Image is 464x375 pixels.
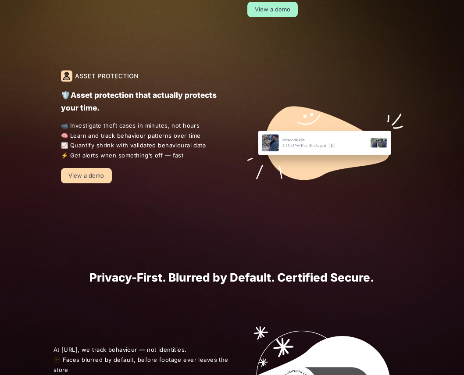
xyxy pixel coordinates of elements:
[247,2,298,17] a: View a demo
[61,121,217,161] span: 📹 Investigate theft cases in minutes, not hours 🧠 Learn and track behaviour patterns over time 📈 ...
[54,271,411,284] h1: Privacy-First. Blurred by Default. Certified Secure.
[61,89,217,114] p: 🛡️Asset protection that actually protects your time.
[61,168,112,183] a: View a demo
